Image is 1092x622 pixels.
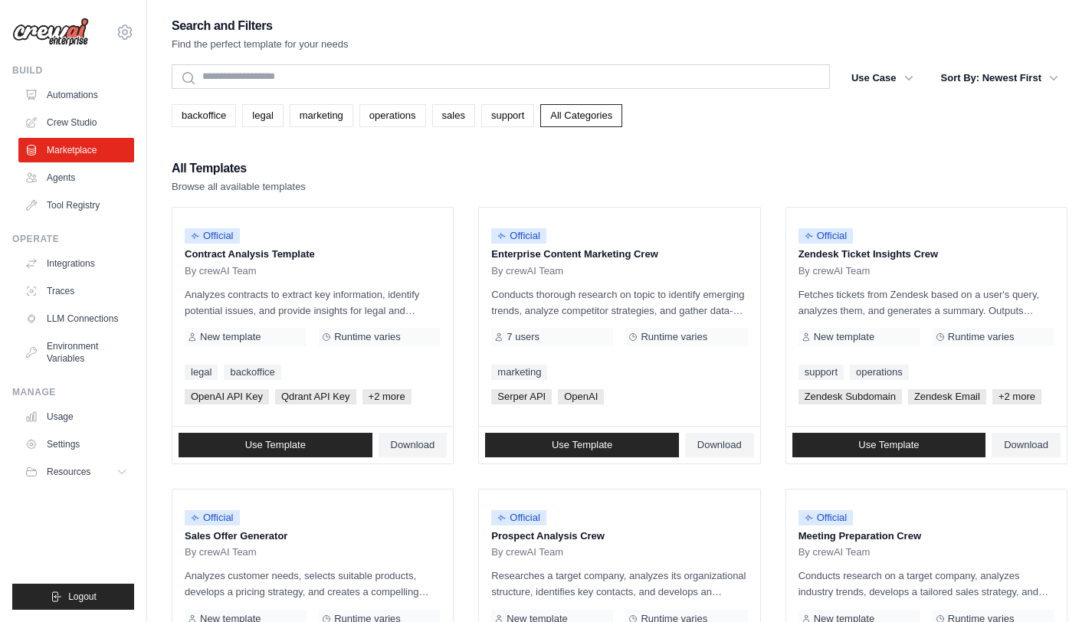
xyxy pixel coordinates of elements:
span: New template [814,331,874,343]
div: Build [12,64,134,77]
span: +2 more [362,389,412,404]
span: Download [697,439,742,451]
span: 7 users [507,331,539,343]
a: support [799,365,844,380]
a: Environment Variables [18,334,134,371]
p: Analyzes contracts to extract key information, identify potential issues, and provide insights fo... [185,286,441,319]
a: Download [379,433,448,457]
span: Qdrant API Key [275,389,356,404]
span: Official [799,510,854,525]
span: Official [799,228,854,244]
span: Use Template [245,439,306,451]
a: Download [685,433,754,457]
a: All Categories [540,104,622,127]
span: Runtime varies [334,331,401,343]
div: Operate [12,233,134,245]
span: Download [1004,439,1048,451]
h2: All Templates [172,158,306,179]
a: Marketplace [18,138,134,162]
a: operations [850,365,909,380]
span: Logout [68,591,97,603]
a: backoffice [172,104,236,127]
span: Official [491,228,546,244]
div: Manage [12,386,134,398]
a: Settings [18,432,134,457]
p: Zendesk Ticket Insights Crew [799,247,1054,262]
p: Analyzes customer needs, selects suitable products, develops a pricing strategy, and creates a co... [185,568,441,600]
a: legal [185,365,218,380]
span: +2 more [992,389,1041,404]
a: Automations [18,83,134,107]
span: Runtime varies [641,331,707,343]
a: marketing [290,104,353,127]
a: Use Template [792,433,986,457]
a: support [481,104,534,127]
span: OpenAI API Key [185,389,269,404]
p: Sales Offer Generator [185,529,441,544]
a: Tool Registry [18,193,134,218]
button: Logout [12,584,134,610]
a: marketing [491,365,547,380]
p: Conducts thorough research on topic to identify emerging trends, analyze competitor strategies, a... [491,286,747,319]
a: legal [242,104,283,127]
a: Crew Studio [18,110,134,135]
p: Find the perfect template for your needs [172,37,349,52]
a: LLM Connections [18,306,134,331]
a: operations [359,104,426,127]
span: Official [491,510,546,525]
span: Zendesk Subdomain [799,389,902,404]
p: Enterprise Content Marketing Crew [491,247,747,262]
span: Serper API [491,389,552,404]
p: Prospect Analysis Crew [491,529,747,544]
p: Conducts research on a target company, analyzes industry trends, develops a tailored sales strate... [799,568,1054,600]
p: Researches a target company, analyzes its organizational structure, identifies key contacts, and ... [491,568,747,600]
a: backoffice [224,365,280,380]
button: Sort By: Newest First [932,64,1067,92]
span: Use Template [552,439,612,451]
a: Download [992,433,1061,457]
span: By crewAI Team [491,265,563,277]
h2: Search and Filters [172,15,349,37]
span: Zendesk Email [908,389,986,404]
span: OpenAI [558,389,604,404]
img: Logo [12,18,89,47]
span: By crewAI Team [799,546,871,558]
span: By crewAI Team [185,265,257,277]
a: Usage [18,404,134,429]
span: Official [185,510,240,525]
span: By crewAI Team [185,546,257,558]
a: Use Template [485,433,679,457]
p: Contract Analysis Template [185,247,441,262]
a: Use Template [179,433,372,457]
span: By crewAI Team [491,546,563,558]
p: Browse all available templates [172,179,306,195]
a: Integrations [18,251,134,276]
a: sales [432,104,475,127]
span: New template [200,331,261,343]
button: Resources [18,460,134,484]
span: Download [391,439,435,451]
p: Meeting Preparation Crew [799,529,1054,544]
span: Official [185,228,240,244]
a: Traces [18,279,134,303]
a: Agents [18,165,134,190]
span: By crewAI Team [799,265,871,277]
span: Resources [47,466,90,478]
span: Runtime varies [948,331,1015,343]
p: Fetches tickets from Zendesk based on a user's query, analyzes them, and generates a summary. Out... [799,286,1054,319]
button: Use Case [842,64,923,92]
span: Use Template [858,439,919,451]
